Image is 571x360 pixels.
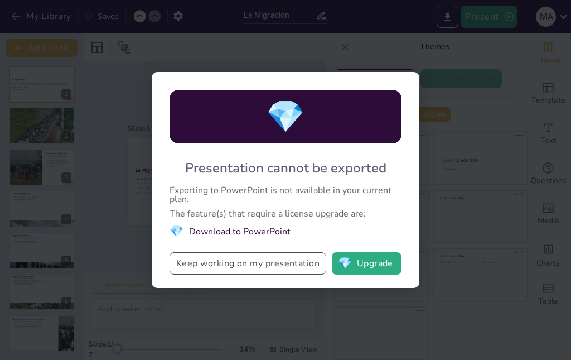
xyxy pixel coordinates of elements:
[170,209,401,218] div: The feature(s) that require a license upgrade are:
[170,252,326,275] button: Keep working on my presentation
[338,258,352,269] span: diamond
[266,95,305,138] span: diamond
[170,186,401,204] div: Exporting to PowerPoint is not available in your current plan.
[185,159,386,177] div: Presentation cannot be exported
[170,224,401,239] li: Download to PowerPoint
[170,224,183,239] span: diamond
[332,252,401,275] button: diamondUpgrade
